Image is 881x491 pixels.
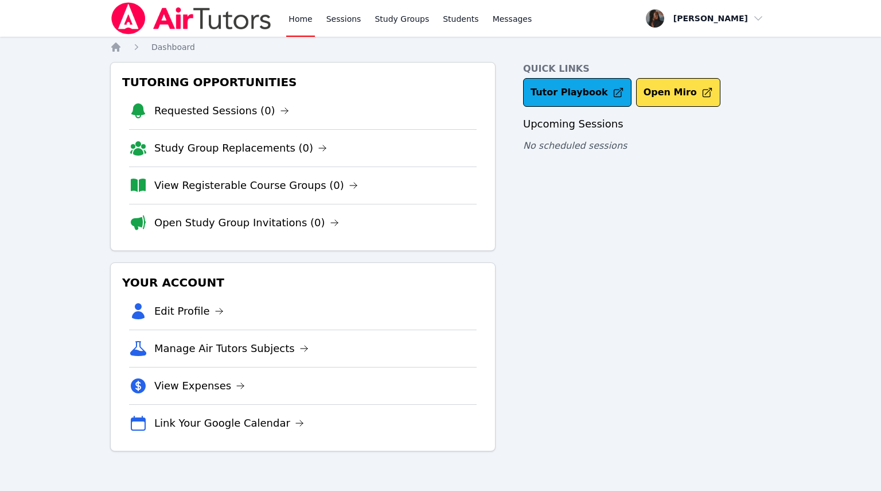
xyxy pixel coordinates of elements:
[154,103,289,119] a: Requested Sessions (0)
[120,272,486,293] h3: Your Account
[151,42,195,52] span: Dashboard
[154,303,224,319] a: Edit Profile
[523,140,627,151] span: No scheduled sessions
[110,2,272,34] img: Air Tutors
[154,415,304,431] a: Link Your Google Calendar
[523,78,631,107] a: Tutor Playbook
[151,41,195,53] a: Dashboard
[154,177,358,194] a: View Registerable Course Groups (0)
[154,378,245,394] a: View Expenses
[154,140,327,156] a: Study Group Replacements (0)
[636,78,720,107] button: Open Miro
[493,13,532,25] span: Messages
[120,72,486,92] h3: Tutoring Opportunities
[523,116,771,132] h3: Upcoming Sessions
[154,215,339,231] a: Open Study Group Invitations (0)
[523,62,771,76] h4: Quick Links
[154,341,309,357] a: Manage Air Tutors Subjects
[110,41,771,53] nav: Breadcrumb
